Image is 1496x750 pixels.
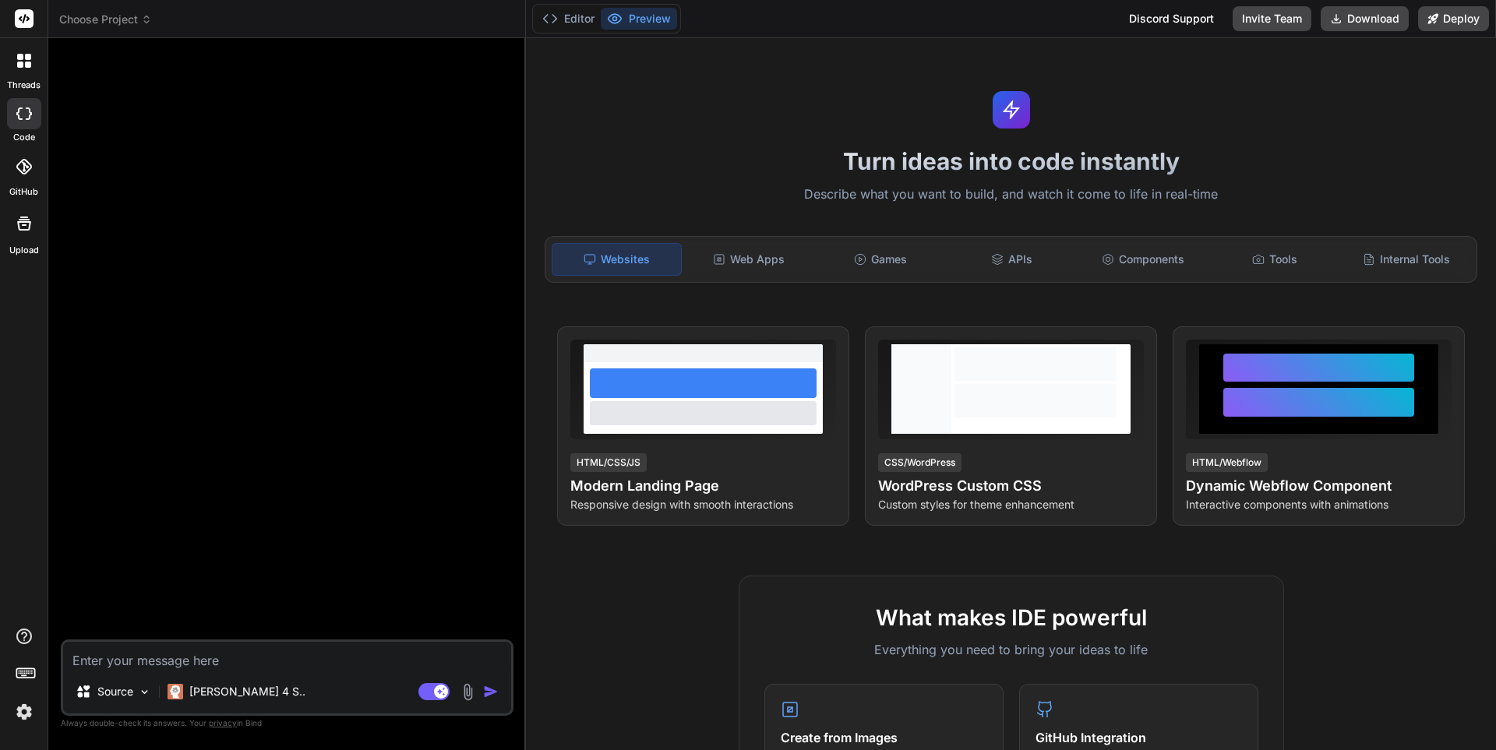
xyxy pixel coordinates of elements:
[878,475,1144,497] h4: WordPress Custom CSS
[817,243,945,276] div: Games
[9,185,38,199] label: GitHub
[61,716,513,731] p: Always double-check its answers. Your in Bind
[1036,728,1242,747] h4: GitHub Integration
[13,131,35,144] label: code
[535,147,1487,175] h1: Turn ideas into code instantly
[878,453,961,472] div: CSS/WordPress
[764,601,1258,634] h2: What makes IDE powerful
[1120,6,1223,31] div: Discord Support
[947,243,1076,276] div: APIs
[1342,243,1470,276] div: Internal Tools
[1186,453,1268,472] div: HTML/Webflow
[97,684,133,699] p: Source
[9,244,39,257] label: Upload
[1233,6,1311,31] button: Invite Team
[1321,6,1409,31] button: Download
[7,79,41,92] label: threads
[11,699,37,725] img: settings
[570,497,836,512] p: Responsive design with smooth interactions
[536,8,601,30] button: Editor
[1418,6,1489,31] button: Deploy
[138,685,151,699] img: Pick Models
[59,12,152,27] span: Choose Project
[764,640,1258,659] p: Everything you need to bring your ideas to life
[1186,497,1452,512] p: Interactive components with animations
[535,185,1487,205] p: Describe what you want to build, and watch it come to life in real-time
[570,453,647,472] div: HTML/CSS/JS
[459,683,477,701] img: attachment
[1211,243,1339,276] div: Tools
[168,684,183,699] img: Claude 4 Sonnet
[570,475,836,497] h4: Modern Landing Page
[878,497,1144,512] p: Custom styles for theme enhancement
[552,243,682,276] div: Websites
[601,8,677,30] button: Preview
[1079,243,1208,276] div: Components
[209,718,237,727] span: privacy
[483,684,499,699] img: icon
[781,728,987,747] h4: Create from Images
[1186,475,1452,497] h4: Dynamic Webflow Component
[189,684,305,699] p: [PERSON_NAME] 4 S..
[685,243,813,276] div: Web Apps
